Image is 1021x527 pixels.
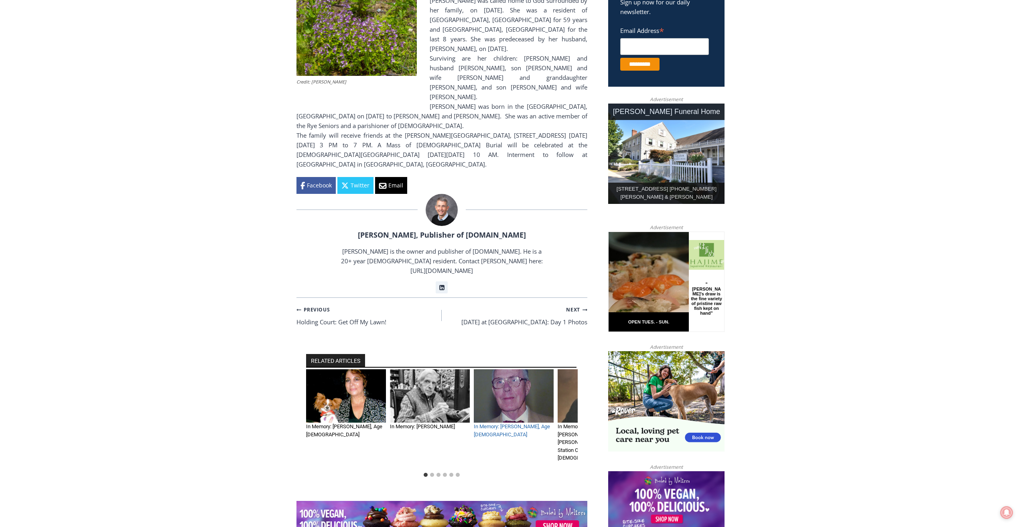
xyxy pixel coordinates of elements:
a: In Memory: [PERSON_NAME], Age [DEMOGRAPHIC_DATA] [474,423,550,437]
small: Next [566,306,587,313]
label: Email Address [620,22,709,37]
div: 4 of 6 [558,369,637,468]
p: [PERSON_NAME] is the owner and publisher of [DOMAIN_NAME]. He is a 20+ year [DEMOGRAPHIC_DATA] re... [340,246,544,275]
button: Go to slide 2 [430,473,434,477]
a: Email [375,177,407,194]
a: In Memory: [PERSON_NAME] [390,423,455,429]
a: Open Tues. - Sun. [PHONE_NUMBER] [0,81,81,100]
div: Surviving are her children: [PERSON_NAME] and husband [PERSON_NAME], son [PERSON_NAME] and wife [... [296,53,587,102]
img: Obituary - Edward J. Shaw [558,369,637,423]
button: Go to slide 6 [456,473,460,477]
ul: Select a slide to show [306,472,578,478]
img: Obituary - Robert C. Luce [390,369,470,423]
img: Obituary - Kathleen M. Gerety - 2 [306,369,386,423]
span: Advertisement [642,343,691,351]
button: Go to slide 1 [424,473,428,477]
nav: Posts [296,304,587,327]
div: The family will receive friends at the [PERSON_NAME][GEOGRAPHIC_DATA], [STREET_ADDRESS] [DATE][DA... [296,130,587,169]
a: Facebook [296,177,336,194]
div: "We would have speakers with experience in local journalism speak to us about their experiences a... [203,0,379,78]
div: [PERSON_NAME] Funeral Home [608,104,725,120]
a: Intern @ [DOMAIN_NAME] [193,78,389,100]
div: [STREET_ADDRESS] [PHONE_NUMBER] [PERSON_NAME] & [PERSON_NAME] [608,183,725,204]
a: In Memory: [PERSON_NAME] [PERSON_NAME], Former [PERSON_NAME] Brother’s Mobil Station Owner, Age [... [558,423,631,461]
a: In Memory: [PERSON_NAME], Age [DEMOGRAPHIC_DATA] [306,423,382,437]
div: 3 of 6 [474,369,554,468]
div: 1 of 6 [306,369,386,468]
span: Advertisement [642,463,691,471]
span: Open Tues. - Sun. [PHONE_NUMBER] [2,83,79,113]
figcaption: Credit: [PERSON_NAME] [296,78,417,85]
a: Next[DATE] at [GEOGRAPHIC_DATA]: Day 1 Photos [442,304,587,327]
span: Advertisement [642,96,691,103]
span: Advertisement [642,224,691,231]
span: Intern @ [DOMAIN_NAME] [210,80,372,98]
img: Obituary - George John Zahringer, Jr. [474,369,554,423]
a: Twitter [337,177,373,194]
div: "[PERSON_NAME]'s draw is the fine variety of pristine raw fish kept on hand" [82,50,114,96]
a: PreviousHolding Court: Get Off My Lawn! [296,304,442,327]
div: 2 of 6 [390,369,470,468]
button: Go to slide 3 [436,473,440,477]
button: Go to slide 5 [449,473,453,477]
a: [PERSON_NAME], Publisher of [DOMAIN_NAME] [358,230,526,240]
h2: RELATED ARTICLES [306,354,365,368]
small: Previous [296,306,330,313]
button: Go to slide 4 [443,473,447,477]
div: [PERSON_NAME] was born in the [GEOGRAPHIC_DATA], [GEOGRAPHIC_DATA] on [DATE] to [PERSON_NAME] and... [296,102,587,130]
